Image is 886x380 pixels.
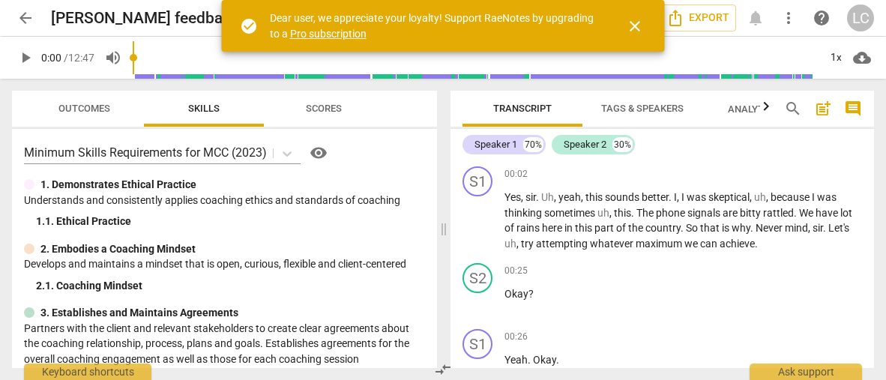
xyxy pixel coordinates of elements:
div: Dear user, we appreciate your loyalty! Support RaeNotes by upgrading to a [270,10,599,41]
span: of [616,222,628,234]
div: Change speaker [462,166,492,196]
span: try [521,238,536,250]
span: ? [528,288,534,300]
span: Filler word [597,207,609,219]
span: mind [785,222,808,234]
span: 00:02 [504,168,528,181]
span: help [813,9,831,27]
span: Transcript [493,103,552,114]
span: Skills [188,103,220,114]
span: Never [756,222,785,234]
span: Tags & Speakers [601,103,684,114]
div: 70% [523,137,543,152]
span: volume_up [104,49,122,67]
span: 00:25 [504,265,528,277]
span: . [536,191,541,203]
span: We [799,207,816,219]
span: . [755,238,758,250]
span: The [636,207,656,219]
span: , [609,207,614,219]
div: 1x [822,46,850,70]
button: Add summary [811,97,835,121]
span: sounds [605,191,642,203]
span: , [766,191,771,203]
button: Play [12,44,39,71]
span: Export [666,9,729,27]
span: bitty [740,207,763,219]
span: that [700,222,722,234]
div: Change speaker [462,329,492,359]
span: Filler word [541,191,554,203]
button: Search [781,97,805,121]
span: signals [687,207,723,219]
span: sir [525,191,536,203]
span: have [816,207,840,219]
div: Change speaker [462,263,492,293]
span: . [681,222,686,234]
div: LC [847,4,874,31]
span: why [732,222,750,234]
span: thinking [504,207,544,219]
span: lot [840,207,852,219]
span: search [784,100,802,118]
span: Scores [306,103,342,114]
span: , [516,238,521,250]
span: . [823,222,828,234]
button: Volume [100,44,127,71]
p: Develops and maintains a mindset that is open, curious, flexible and client-centered [24,256,425,272]
span: So [686,222,700,234]
span: , [581,191,585,203]
span: country [645,222,681,234]
span: . [750,222,756,234]
span: Let's [828,222,849,234]
button: Show/Hide comments [841,97,865,121]
span: rains [516,222,542,234]
span: of [504,222,516,234]
span: . [631,207,636,219]
span: was [817,191,837,203]
a: Help [301,141,331,165]
span: . [794,207,799,219]
span: Filler word [754,191,766,203]
div: 1. 1. Ethical Practice [36,214,425,229]
span: , [554,191,558,203]
span: maximum [636,238,684,250]
p: 2. Embodies a Coaching Mindset [40,241,196,257]
span: Filler word [504,238,516,250]
div: Speaker 1 [474,137,517,152]
button: Close [617,8,653,44]
span: we [684,238,700,250]
p: Minimum Skills Requirements for MCC (2023) [24,144,267,161]
span: phone [656,207,687,219]
span: is [722,222,732,234]
span: cloud_download [853,49,871,67]
span: arrow_back [16,9,34,27]
span: better [642,191,669,203]
span: yeah [558,191,581,203]
div: Ask support [750,364,862,380]
span: , [808,222,813,234]
span: achieve [720,238,755,250]
p: 3. Establishes and Maintains Agreements [40,305,238,321]
span: this [585,191,605,203]
span: compare_arrows [434,361,452,379]
span: are [723,207,740,219]
span: attempting [536,238,590,250]
button: Export [660,4,736,31]
span: Okay [504,288,528,300]
span: 0:00 [41,52,61,64]
span: Okay [533,354,556,366]
div: 2. 1. Coaching Mindset [36,278,425,294]
span: I [681,191,687,203]
h2: [PERSON_NAME] feedback [DATE] [51,9,291,28]
a: Pro subscription [290,28,367,40]
span: close [626,17,644,35]
span: I [674,191,677,203]
span: rattled [763,207,794,219]
span: this [614,207,631,219]
span: Yeah [504,354,528,366]
span: comment [844,100,862,118]
span: , [750,191,754,203]
div: Speaker 2 [564,137,606,152]
span: more_vert [780,9,798,27]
